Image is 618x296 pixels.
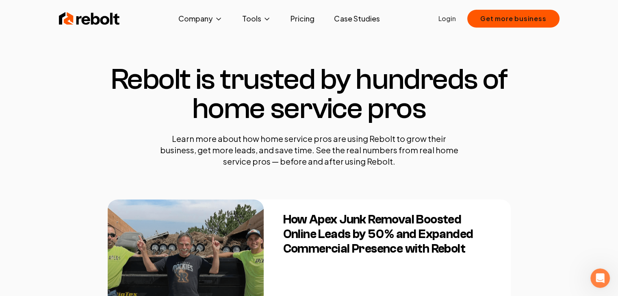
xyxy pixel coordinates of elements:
[108,65,511,123] h1: Rebolt is trusted by hundreds of home service pros
[59,11,120,27] img: Rebolt Logo
[590,268,610,288] iframe: Intercom live chat
[155,133,464,167] p: Learn more about how home service pros are using Rebolt to grow their business, get more leads, a...
[438,14,456,24] a: Login
[236,11,278,27] button: Tools
[467,10,559,28] button: Get more business
[283,212,494,256] h3: How Apex Junk Removal Boosted Online Leads by 50% and Expanded Commercial Presence with Rebolt
[172,11,229,27] button: Company
[284,11,321,27] a: Pricing
[327,11,386,27] a: Case Studies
